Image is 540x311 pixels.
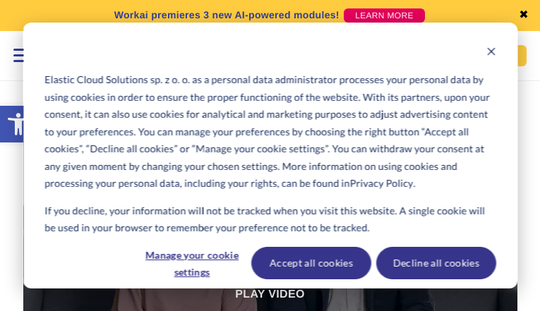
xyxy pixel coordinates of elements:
[344,8,425,23] a: LEARN MORE
[251,247,371,279] button: Accept all cookies
[519,10,529,21] a: ✖
[349,175,413,193] a: Privacy Policy
[44,71,496,193] p: Elastic Cloud Solutions sp. z o. o. as a personal data administrator processes your personal data...
[23,23,517,288] div: Cookie banner
[114,8,340,23] p: Workai premieres 3 new AI-powered modules!
[138,247,246,279] button: Manage your cookie settings
[486,44,496,62] button: Dismiss cookie banner
[44,202,496,237] p: If you decline, your information will not be tracked when you visit this website. A single cookie...
[376,247,496,279] button: Decline all cookies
